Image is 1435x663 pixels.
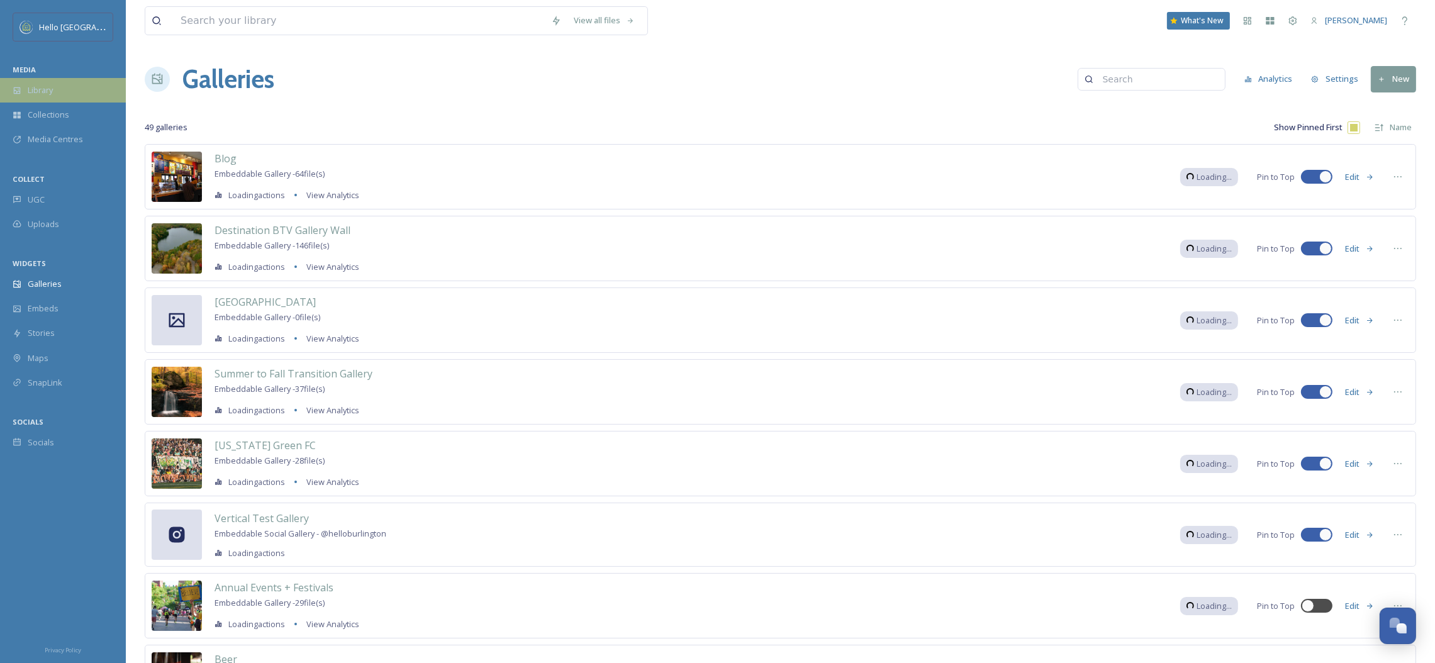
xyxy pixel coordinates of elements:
span: Summer to Fall Transition Gallery [215,367,372,381]
span: [PERSON_NAME] [1325,14,1387,26]
span: Socials [28,437,54,448]
span: View Analytics [306,404,359,416]
span: Pin to Top [1257,243,1295,255]
span: Loading... [1197,315,1232,326]
span: Embeddable Gallery - 29 file(s) [215,597,325,608]
span: Media Centres [28,133,83,145]
button: Edit [1339,523,1380,547]
span: Loading actions [228,476,285,488]
span: Show Pinned First [1274,121,1343,133]
span: WIDGETS [13,259,46,268]
span: Loading... [1197,458,1232,470]
span: Collections [28,109,69,121]
button: New [1371,66,1416,92]
a: [PERSON_NAME] [1304,8,1393,33]
span: Maps [28,352,48,364]
span: Loading... [1197,529,1232,541]
span: View Analytics [306,476,359,487]
button: Edit [1339,165,1380,189]
span: Library [28,84,53,96]
a: View Analytics [300,331,359,346]
span: Embeddable Gallery - 0 file(s) [215,311,320,323]
span: 49 galleries [145,121,187,133]
span: View Analytics [306,189,359,201]
span: MEDIA [13,65,36,74]
div: Name [1385,117,1416,138]
span: Embeddable Gallery - 146 file(s) [215,240,329,251]
img: f746759b-6375-4a59-88d8-844718f89623.jpg [152,223,202,274]
a: Analytics [1238,67,1305,91]
a: View Analytics [300,616,359,632]
span: SOCIALS [13,417,43,426]
a: What's New [1167,12,1230,30]
span: [US_STATE] Green FC [215,438,316,452]
span: Pin to Top [1257,386,1295,398]
a: Privacy Policy [45,642,81,657]
button: Analytics [1238,67,1299,91]
span: Loading actions [228,261,285,273]
span: Pin to Top [1257,600,1295,612]
span: Pin to Top [1257,171,1295,183]
span: Pin to Top [1257,458,1295,470]
span: View Analytics [306,618,359,630]
span: Stories [28,327,55,339]
span: UGC [28,194,45,206]
span: View Analytics [306,333,359,344]
button: Edit [1339,380,1380,404]
button: Settings [1305,67,1365,91]
button: Edit [1339,452,1380,476]
a: Galleries [182,60,274,98]
a: Settings [1305,67,1371,91]
span: Loading actions [228,618,285,630]
span: [GEOGRAPHIC_DATA] [215,295,316,309]
span: Loading... [1197,171,1232,183]
button: Edit [1339,594,1380,618]
span: Loading actions [228,404,285,416]
a: View Analytics [300,403,359,418]
span: Loading... [1197,386,1232,398]
span: Uploads [28,218,59,230]
button: Open Chat [1380,608,1416,644]
span: Embeddable Gallery - 64 file(s) [215,168,325,179]
span: Destination BTV Gallery Wall [215,223,350,237]
span: Embeds [28,303,59,315]
span: SnapLink [28,377,62,389]
span: Pin to Top [1257,529,1295,541]
span: View Analytics [306,261,359,272]
input: Search [1097,67,1219,92]
span: Vertical Test Gallery [215,511,309,525]
span: Loading actions [228,547,285,559]
span: Privacy Policy [45,646,81,654]
span: Blog [215,152,237,165]
img: images.png [20,21,33,33]
span: Loading actions [228,333,285,345]
a: View Analytics [300,259,359,274]
span: Loading... [1197,600,1232,612]
span: Embeddable Gallery - 28 file(s) [215,455,325,466]
input: Search your library [174,7,545,35]
span: Embeddable Gallery - 37 file(s) [215,383,325,394]
span: Annual Events + Festivals [215,581,333,594]
span: COLLECT [13,174,45,184]
span: Pin to Top [1257,315,1295,326]
span: Galleries [28,278,62,290]
span: Loading... [1197,243,1232,255]
span: Hello [GEOGRAPHIC_DATA] [39,21,140,33]
img: 79015d3c-d7df-410f-b510-e496996b78a1.jpg [152,438,202,489]
img: a9bbed64-c5dd-45c5-bede-59ebb53956a8.jpg [152,367,202,417]
a: View Analytics [300,474,359,489]
a: View Analytics [300,187,359,203]
button: Edit [1339,237,1380,261]
img: 50376fc6-d3d9-4ef2-9d55-0798e182d988.jpg [152,152,202,202]
button: Edit [1339,308,1380,333]
span: Embeddable Social Gallery - @ helloburlington [215,528,386,539]
img: 0d2e6264-b91f-4649-9552-e7ab5f57849f.jpg [152,581,202,631]
span: Loading actions [228,189,285,201]
a: View all files [567,8,641,33]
